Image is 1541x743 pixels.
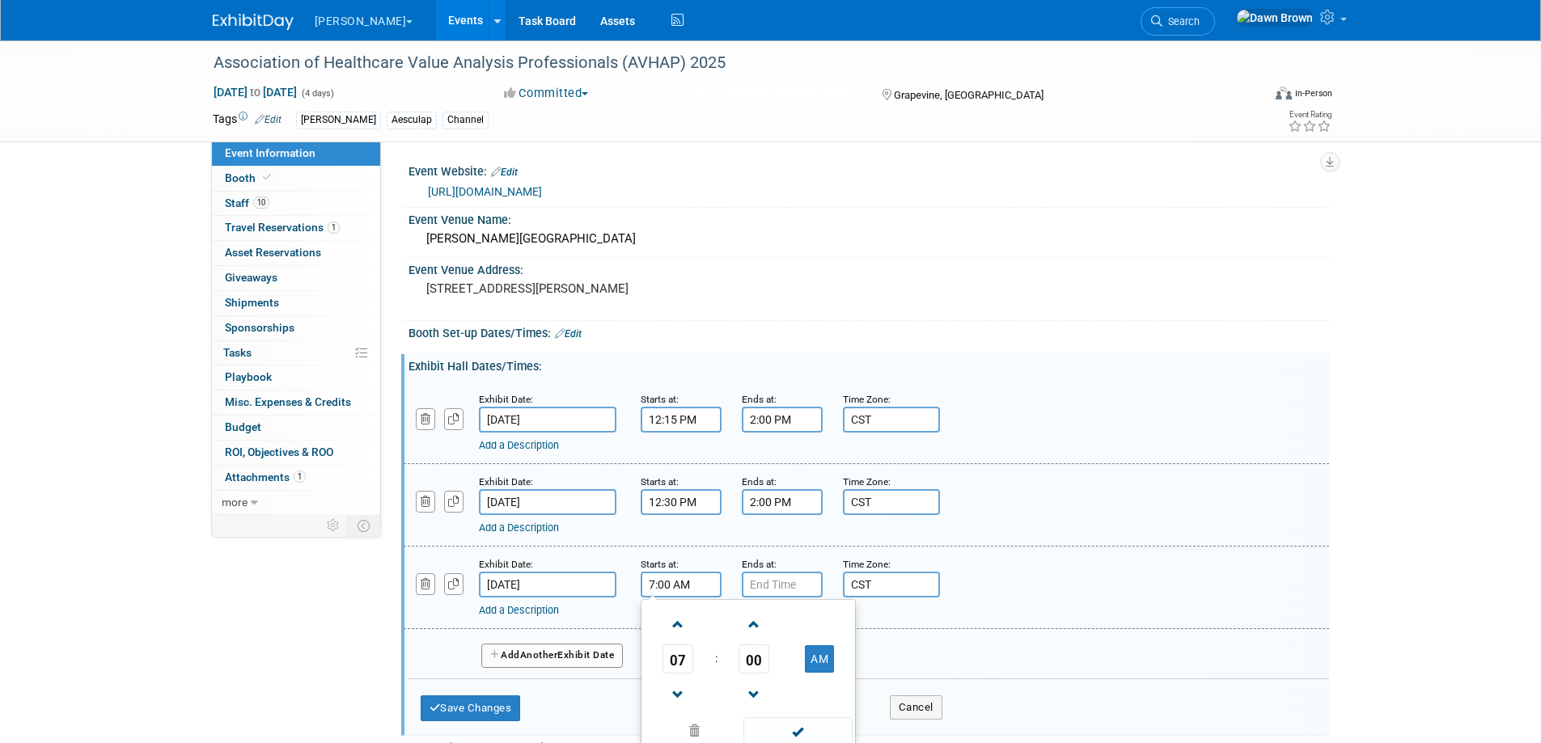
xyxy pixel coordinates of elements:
[212,441,380,465] a: ROI, Objectives & ROO
[225,246,321,259] span: Asset Reservations
[409,321,1329,342] div: Booth Set-up Dates/Times:
[1166,84,1333,108] div: Event Format
[212,266,380,290] a: Giveaways
[555,328,582,340] a: Edit
[212,216,380,240] a: Travel Reservations1
[296,112,381,129] div: [PERSON_NAME]
[1288,111,1331,119] div: Event Rating
[739,644,769,673] span: Pick Minute
[294,471,306,483] span: 1
[641,559,679,570] small: Starts at:
[225,420,261,433] span: Budget
[426,281,774,296] pre: [STREET_ADDRESS][PERSON_NAME]
[225,321,294,334] span: Sponsorships
[890,695,942,720] button: Cancel
[641,489,722,515] input: Start Time
[225,221,340,234] span: Travel Reservations
[739,603,769,644] a: Increment Minute
[479,407,616,433] input: Date
[843,572,940,597] input: Time Zone
[225,370,272,383] span: Playbook
[479,439,559,451] a: Add a Description
[212,491,380,515] a: more
[320,515,348,536] td: Personalize Event Tab Strip
[479,476,533,488] small: Exhibit Date:
[843,489,940,515] input: Time Zone
[805,645,834,673] button: AM
[263,173,271,182] i: Booth reservation complete
[843,407,940,433] input: Time Zone
[212,316,380,340] a: Sponsorships
[213,85,298,99] span: [DATE] [DATE]
[223,346,252,359] span: Tasks
[742,394,777,405] small: Ends at:
[213,111,282,129] td: Tags
[212,241,380,265] a: Asset Reservations
[212,167,380,191] a: Booth
[253,196,269,209] span: 10
[212,466,380,490] a: Attachments1
[225,445,333,458] span: ROI, Objectives & ROO
[641,394,679,405] small: Starts at:
[479,394,533,405] small: Exhibit Date:
[300,88,334,99] span: (4 days)
[520,649,558,661] span: Another
[742,407,823,433] input: End Time
[894,89,1044,101] span: Grapevine, [GEOGRAPHIC_DATA]
[212,390,380,415] a: Misc. Expenses & Credits
[742,572,823,597] input: End Time
[387,112,437,129] div: Aesculap
[712,644,721,673] td: :
[255,114,282,125] a: Edit
[225,196,269,209] span: Staff
[663,603,693,644] a: Increment Hour
[347,515,380,536] td: Toggle Event Tabs
[225,146,315,159] span: Event Information
[421,695,521,721] button: Save Changes
[212,341,380,365] a: Tasks
[843,559,891,570] small: Time Zone:
[498,85,595,102] button: Committed
[212,192,380,216] a: Staff10
[222,496,248,509] span: more
[248,86,263,99] span: to
[225,296,279,309] span: Shipments
[212,365,380,390] a: Playbook
[843,476,891,488] small: Time Zone:
[212,291,380,315] a: Shipments
[409,354,1329,374] div: Exhibit Hall Dates/Times:
[409,208,1329,228] div: Event Venue Name:
[212,141,380,166] a: Event Information
[1162,15,1200,27] span: Search
[1294,87,1332,99] div: In-Person
[739,673,769,715] a: Decrement Minute
[479,521,559,534] a: Add a Description
[479,572,616,597] input: Date
[409,159,1329,180] div: Event Website:
[479,604,559,616] a: Add a Description
[843,394,891,405] small: Time Zone:
[225,395,351,408] span: Misc. Expenses & Credits
[663,673,693,715] a: Decrement Hour
[442,112,489,129] div: Channel
[225,171,274,184] span: Booth
[645,720,745,743] a: Clear selection
[479,489,616,515] input: Date
[208,49,1238,78] div: Association of Healthcare Value Analysis Professionals (AVHAP) 2025
[742,489,823,515] input: End Time
[663,644,693,673] span: Pick Hour
[225,471,306,483] span: Attachments
[491,167,518,178] a: Edit
[641,407,722,433] input: Start Time
[328,222,340,234] span: 1
[421,226,1317,251] div: [PERSON_NAME][GEOGRAPHIC_DATA]
[641,572,722,597] input: Start Time
[742,476,777,488] small: Ends at:
[1141,7,1215,36] a: Search
[409,258,1329,278] div: Event Venue Address:
[213,14,294,30] img: ExhibitDay
[641,476,679,488] small: Starts at:
[479,559,533,570] small: Exhibit Date:
[1276,87,1292,99] img: Format-Inperson.png
[428,185,542,198] a: [URL][DOMAIN_NAME]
